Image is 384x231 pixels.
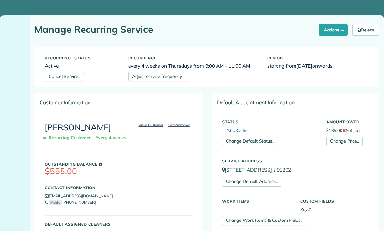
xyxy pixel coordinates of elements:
a: Cancel Service.. [45,72,84,81]
a: Mobile[PHONE_NUMBER] [45,200,96,205]
a: [PERSON_NAME] [45,122,111,132]
span: Yet to Confirm [222,129,248,132]
h5: Recurrence status [45,56,119,60]
em: Key # [300,207,311,212]
h6: Active [45,63,119,69]
h5: Work Items [222,199,291,203]
a: Change Default Status.. [222,137,278,146]
a: Edit customer [166,122,192,128]
a: Change Price.. [326,137,363,146]
button: Actions [319,24,348,36]
small: Mobile [49,200,62,205]
h3: $555.00 [45,167,192,176]
div: Customer Information [35,93,202,111]
a: Adjust service frequency.. [128,72,187,81]
h5: Outstanding Balance [45,162,192,166]
h6: starting from onwards [267,63,369,69]
h5: Default Assigned Cleaners [45,222,192,226]
h5: Recurrence [128,56,258,60]
a: Delete [352,24,379,36]
span: [DATE] [296,63,312,69]
h5: Amount Owed [326,120,369,124]
div: $135.00 Not paid [321,117,374,146]
span: Recurring Customer - Every 4 weeks [45,132,129,143]
a: Change Default Address.. [222,177,281,187]
h5: Custom Fields [300,199,369,203]
h5: Contact Information [45,186,192,190]
h5: Period [267,56,369,60]
h1: Manage Recurring Service [34,24,314,35]
div: Default Appointment Information [212,93,379,111]
h5: Service Address [222,159,369,163]
li: [EMAIL_ADDRESS][DOMAIN_NAME] [45,193,192,199]
h5: Status [222,120,317,124]
h6: every 4 weeks on Thursdays from 9:00 AM - 11:00 AM [128,63,258,69]
a: Change Work Items & Custom Fields.. [222,216,307,225]
a: View Customer [137,122,166,128]
p: [STREET_ADDRESS] ? 91202 [222,166,369,173]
